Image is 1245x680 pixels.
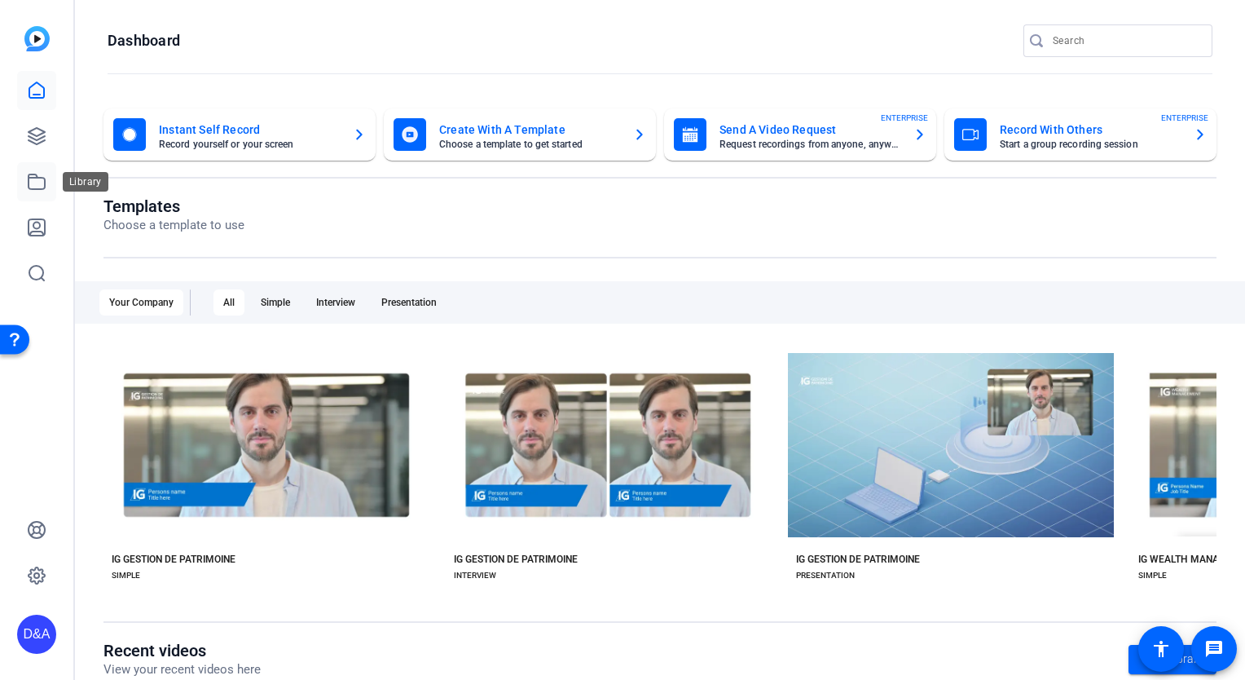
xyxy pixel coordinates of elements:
[439,139,620,149] mat-card-subtitle: Choose a template to get started
[1138,569,1167,582] div: SIMPLE
[454,553,578,566] div: IG GESTION DE PATRIMOINE
[112,569,140,582] div: SIMPLE
[63,172,108,192] div: Library
[1151,639,1171,659] mat-icon: accessibility
[103,196,244,216] h1: Templates
[796,569,855,582] div: PRESENTATION
[108,31,180,51] h1: Dashboard
[1161,112,1208,124] span: ENTERPRISE
[384,108,656,161] button: Create With A TemplateChoose a template to get started
[17,615,56,654] div: D&A
[944,108,1216,161] button: Record With OthersStart a group recording sessionENTERPRISE
[103,660,261,679] p: View your recent videos here
[213,289,244,316] div: All
[719,120,900,139] mat-card-title: Send A Video Request
[251,289,300,316] div: Simple
[103,641,261,660] h1: Recent videos
[112,553,235,566] div: IG GESTION DE PATRIMOINE
[1000,120,1181,139] mat-card-title: Record With Others
[159,139,340,149] mat-card-subtitle: Record yourself or your screen
[796,553,920,566] div: IG GESTION DE PATRIMOINE
[103,216,244,235] p: Choose a template to use
[99,289,183,316] div: Your Company
[103,108,376,161] button: Instant Self RecordRecord yourself or your screen
[159,120,340,139] mat-card-title: Instant Self Record
[1053,31,1199,51] input: Search
[664,108,936,161] button: Send A Video RequestRequest recordings from anyone, anywhereENTERPRISE
[1000,139,1181,149] mat-card-subtitle: Start a group recording session
[306,289,365,316] div: Interview
[454,569,496,582] div: INTERVIEW
[1128,645,1216,674] a: Go to library
[439,120,620,139] mat-card-title: Create With A Template
[1204,639,1224,659] mat-icon: message
[881,112,928,124] span: ENTERPRISE
[719,139,900,149] mat-card-subtitle: Request recordings from anyone, anywhere
[372,289,447,316] div: Presentation
[24,26,50,51] img: blue-gradient.svg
